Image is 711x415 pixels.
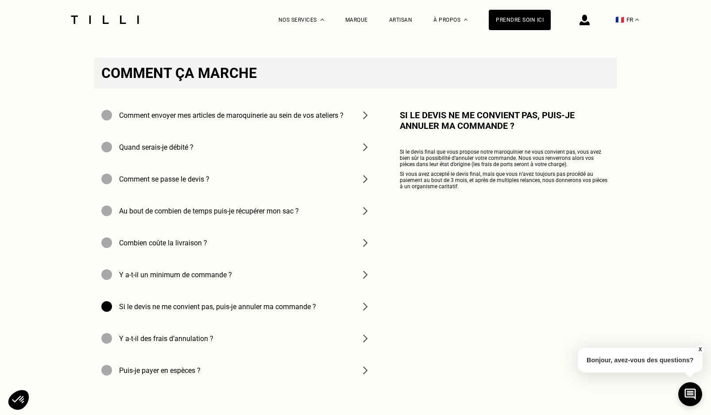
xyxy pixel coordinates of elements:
[119,366,201,375] h4: Puis-je payer en espèces ?
[578,348,703,372] p: Bonjour, avez-vous des questions?
[360,110,371,120] img: chevron
[119,143,193,151] h4: Quand serais-je débité ?
[615,16,624,24] span: 🇫🇷
[119,334,213,343] h4: Y a-t-il des frais d’annulation ?
[68,16,142,24] img: Logo du service de couturière Tilli
[360,174,371,184] img: chevron
[400,110,608,131] h4: Si le devis ne me convient pas, puis-je annuler ma commande ?
[580,15,590,25] img: icône connexion
[119,271,232,279] h4: Y a-t-il un minimum de commande ?
[119,239,207,247] h4: Combien coûte la livraison ?
[119,207,299,215] h4: Au bout de combien de temps puis-je récupérer mon sac ?
[389,17,413,23] a: Artisan
[119,175,209,183] h4: Comment se passe le devis ?
[360,237,371,248] img: chevron
[360,206,371,216] img: chevron
[345,17,368,23] a: Marque
[400,171,607,190] span: Si vous avez accepté le devis final, mais que vous n’avez toujours pas procédé au paiement au bou...
[489,10,551,30] a: Prendre soin ici
[360,333,371,344] img: chevron
[119,111,344,120] h4: Comment envoyer mes articles de maroquinerie au sein de vos ateliers ?
[696,345,704,354] button: X
[94,58,617,89] h3: Comment ça marche
[464,19,468,21] img: Menu déroulant à propos
[360,301,371,312] img: chevron
[360,365,371,376] img: chevron
[635,19,639,21] img: menu déroulant
[360,269,371,280] img: chevron
[400,149,601,167] span: Si le devis final que vous propose notre maroquinier ne vous convient pas, vous avez bien sûr la ...
[360,142,371,152] img: chevron
[321,19,324,21] img: Menu déroulant
[119,303,316,311] h4: Si le devis ne me convient pas, puis-je annuler ma commande ?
